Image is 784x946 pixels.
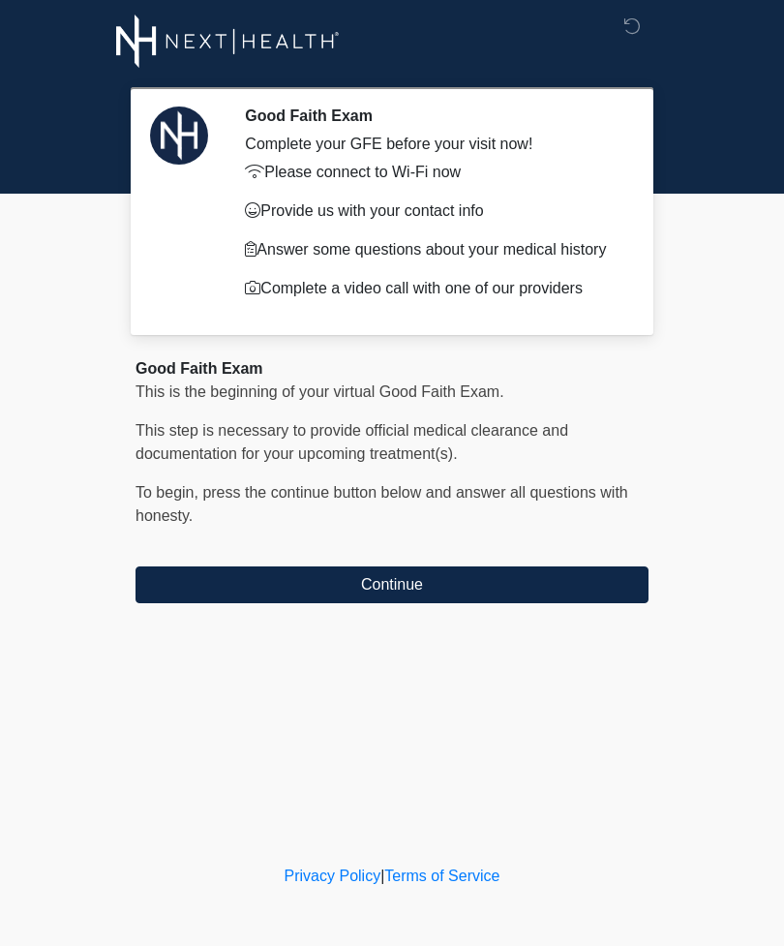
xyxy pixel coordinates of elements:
[384,868,499,884] a: Terms of Service
[245,238,619,261] p: Answer some questions about your medical history
[245,107,619,125] h2: Good Faith Exam
[136,357,648,381] div: Good Faith Exam
[245,277,619,300] p: Complete a video call with one of our providers
[150,107,208,165] img: Agent Avatar
[136,383,504,400] span: This is the beginning of your virtual Good Faith Exam.
[245,199,619,223] p: Provide us with your contact info
[136,422,568,462] span: This step is necessary to provide official medical clearance and documentation for your upcoming ...
[136,566,648,603] button: Continue
[285,868,381,884] a: Privacy Policy
[136,484,628,524] span: To begin, ﻿﻿﻿﻿﻿﻿press the continue button below and answer all questions with honesty.
[245,161,619,184] p: Please connect to Wi-Fi now
[116,15,340,68] img: Next-Health Logo
[245,133,619,156] div: Complete your GFE before your visit now!
[380,868,384,884] a: |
